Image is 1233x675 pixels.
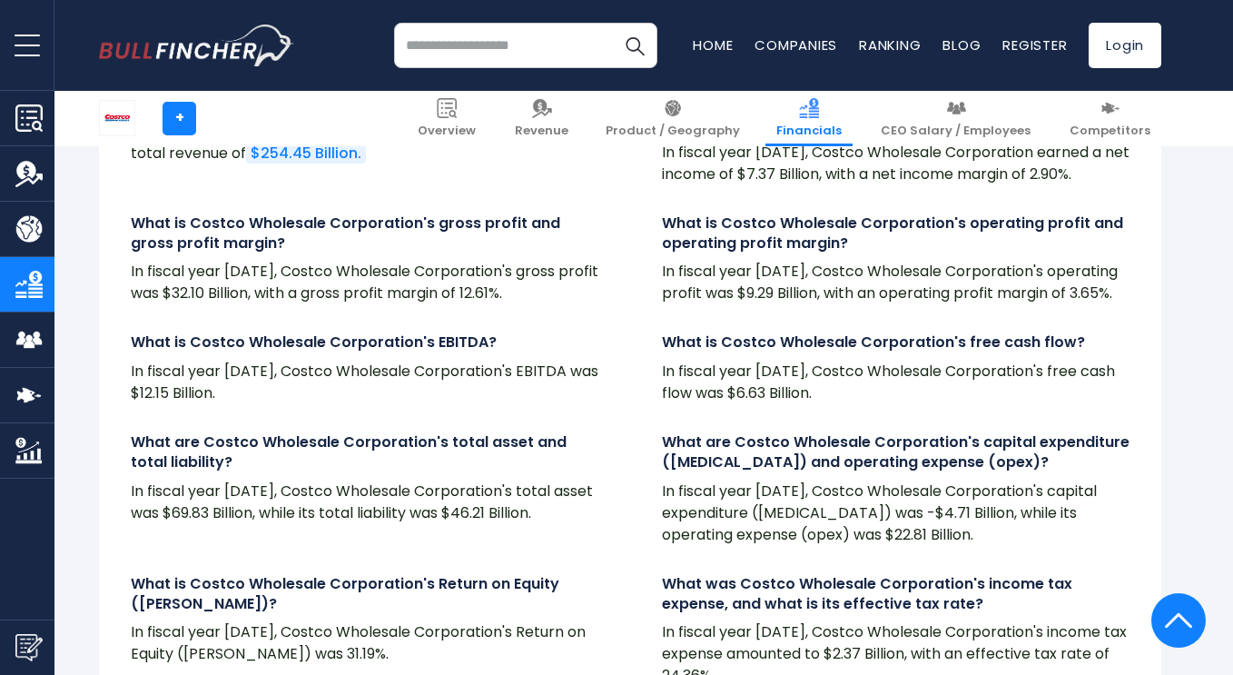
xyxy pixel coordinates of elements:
[131,361,598,404] p: In fiscal year [DATE], Costco Wholesale Corporation's EBITDA was $12.15 Billion.
[1059,91,1161,146] a: Competitors
[131,333,598,352] h4: What is Costco Wholesale Corporation's EBITDA?
[612,23,657,68] button: Search
[662,142,1129,185] p: In fiscal year [DATE], Costco Wholesale Corporation earned a net income of $7.37 Billion, with a ...
[765,91,853,146] a: Financials
[131,621,598,665] p: In fiscal year [DATE], Costco Wholesale Corporation's Return on Equity ([PERSON_NAME]) was 31.19%.
[1070,124,1150,139] span: Competitors
[859,35,921,55] a: Ranking
[662,261,1129,304] p: In fiscal year [DATE], Costco Wholesale Corporation's operating profit was $9.29 Billion, with an...
[100,101,134,135] img: COST logo
[870,91,1041,146] a: CEO Salary / Employees
[418,124,476,139] span: Overview
[662,481,1129,546] p: In fiscal year [DATE], Costco Wholesale Corporation's capital expenditure ([MEDICAL_DATA]) was -$...
[99,25,294,66] a: Go to homepage
[1089,23,1161,68] a: Login
[407,91,487,146] a: Overview
[515,124,568,139] span: Revenue
[595,91,751,146] a: Product / Geography
[131,261,598,304] p: In fiscal year [DATE], Costco Wholesale Corporation's gross profit was $32.10 Billion, with a gro...
[131,213,598,254] h4: What is Costco Wholesale Corporation's gross profit and gross profit margin?
[662,574,1129,615] h4: What was Costco Wholesale Corporation's income tax expense, and what is its effective tax rate?
[776,124,842,139] span: Financials
[662,432,1129,473] h4: What are Costco Wholesale Corporation's capital expenditure ([MEDICAL_DATA]) and operating expens...
[504,91,579,146] a: Revenue
[163,102,196,135] a: +
[246,143,366,164] a: $254.45 Billion.
[1002,35,1067,55] a: Register
[131,432,598,473] h4: What are Costco Wholesale Corporation's total asset and total liability?
[942,35,981,55] a: Blog
[606,124,740,139] span: Product / Geography
[662,333,1129,352] h4: What is Costco Wholesale Corporation's free cash flow?
[131,574,598,615] h4: What is Costco Wholesale Corporation's Return on Equity ([PERSON_NAME])?
[881,124,1031,139] span: CEO Salary / Employees
[755,35,837,55] a: Companies
[99,25,294,66] img: bullfincher logo
[662,361,1129,404] p: In fiscal year [DATE], Costco Wholesale Corporation's free cash flow was $6.63 Billion.
[693,35,733,55] a: Home
[131,481,598,524] p: In fiscal year [DATE], Costco Wholesale Corporation's total asset was $69.83 Billion, while its t...
[662,213,1129,254] h4: What is Costco Wholesale Corporation's operating profit and operating profit margin?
